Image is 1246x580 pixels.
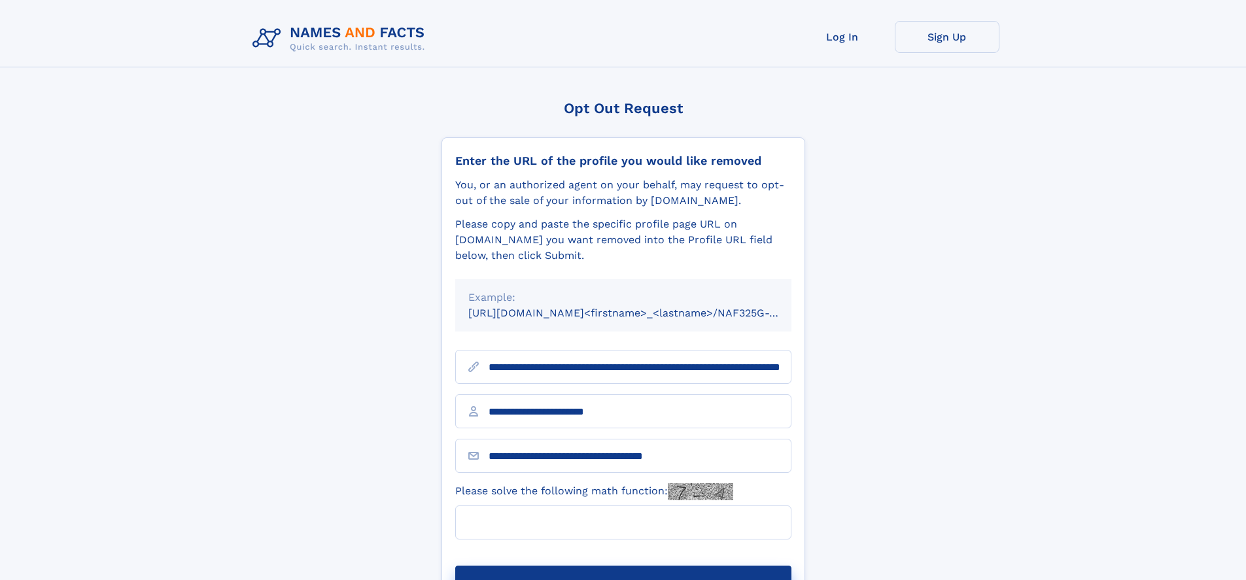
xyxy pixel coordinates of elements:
a: Sign Up [895,21,999,53]
div: Enter the URL of the profile you would like removed [455,154,791,168]
div: Please copy and paste the specific profile page URL on [DOMAIN_NAME] you want removed into the Pr... [455,216,791,264]
small: [URL][DOMAIN_NAME]<firstname>_<lastname>/NAF325G-xxxxxxxx [468,307,816,319]
div: Example: [468,290,778,305]
a: Log In [790,21,895,53]
label: Please solve the following math function: [455,483,733,500]
div: You, or an authorized agent on your behalf, may request to opt-out of the sale of your informatio... [455,177,791,209]
img: Logo Names and Facts [247,21,436,56]
div: Opt Out Request [441,100,805,116]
